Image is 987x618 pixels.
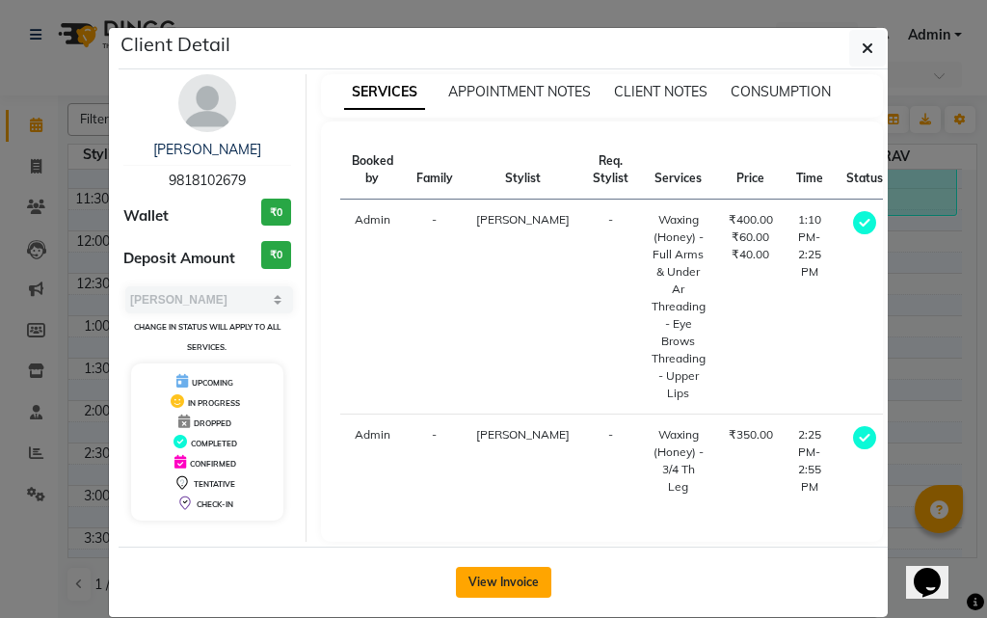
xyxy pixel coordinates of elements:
[717,141,785,200] th: Price
[169,172,246,189] span: 9818102679
[652,426,706,496] div: Waxing (Honey) - 3/4 Th Leg
[785,141,835,200] th: Time
[192,378,233,388] span: UPCOMING
[188,398,240,408] span: IN PROGRESS
[476,427,570,442] span: [PERSON_NAME]
[906,541,968,599] iframe: chat widget
[729,228,773,246] div: ₹60.00
[123,205,169,228] span: Wallet
[581,415,640,508] td: -
[261,241,291,269] h3: ₹0
[194,418,231,428] span: DROPPED
[194,479,235,489] span: TENTATIVE
[785,200,835,415] td: 1:10 PM-2:25 PM
[197,499,233,509] span: CHECK-IN
[729,426,773,443] div: ₹350.00
[785,415,835,508] td: 2:25 PM-2:55 PM
[405,200,465,415] td: -
[581,141,640,200] th: Req. Stylist
[652,211,706,298] div: Waxing (Honey) - Full Arms & Under Ar
[340,141,405,200] th: Booked by
[134,322,280,352] small: Change in status will apply to all services.
[190,459,236,469] span: CONFIRMED
[123,248,235,270] span: Deposit Amount
[340,415,405,508] td: Admin
[120,30,230,59] h5: Client Detail
[640,141,717,200] th: Services
[729,246,773,263] div: ₹40.00
[448,83,591,100] span: APPOINTMENT NOTES
[652,350,706,402] div: Threading - Upper Lips
[614,83,707,100] span: CLIENT NOTES
[405,415,465,508] td: -
[835,141,894,200] th: Status
[456,567,551,598] button: View Invoice
[178,74,236,132] img: avatar
[191,439,237,448] span: COMPLETED
[581,200,640,415] td: -
[465,141,581,200] th: Stylist
[731,83,831,100] span: CONSUMPTION
[729,211,773,228] div: ₹400.00
[405,141,465,200] th: Family
[340,200,405,415] td: Admin
[652,298,706,350] div: Threading - Eye Brows
[344,75,425,110] span: SERVICES
[476,212,570,227] span: [PERSON_NAME]
[261,199,291,227] h3: ₹0
[153,141,261,158] a: [PERSON_NAME]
